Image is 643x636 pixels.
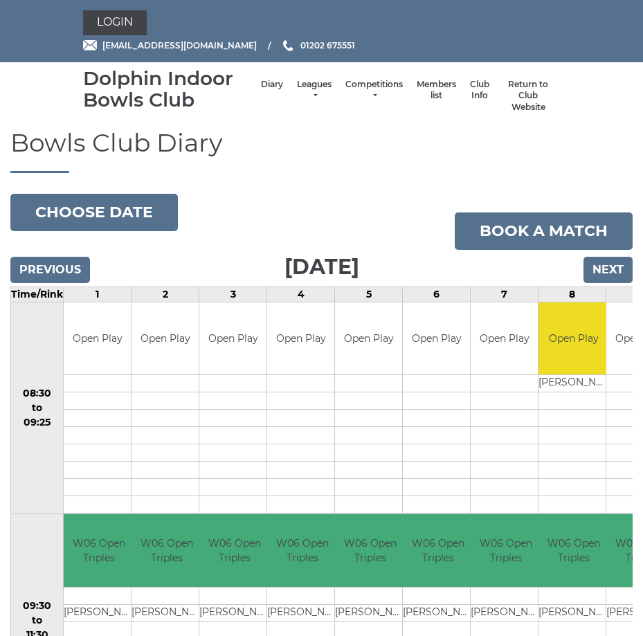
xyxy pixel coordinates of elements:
td: [PERSON_NAME] [538,604,608,621]
td: [PERSON_NAME] [403,604,473,621]
a: Book a match [455,212,633,250]
a: Club Info [470,79,489,102]
td: [PERSON_NAME] [64,604,134,621]
a: Diary [261,79,283,91]
a: Phone us 01202 675551 [281,39,355,52]
td: 1 [64,287,132,302]
td: Open Play [471,302,538,375]
td: W06 Open Triples [335,514,405,587]
a: Competitions [345,79,403,102]
td: Open Play [64,302,131,375]
td: 08:30 to 09:25 [11,302,64,514]
td: [PERSON_NAME] [471,604,541,621]
a: Login [83,10,147,35]
img: Phone us [283,40,293,51]
img: Email [83,40,97,51]
td: W06 Open Triples [132,514,201,587]
td: Open Play [267,302,334,375]
td: 5 [335,287,403,302]
td: [PERSON_NAME] [267,604,337,621]
a: Members list [417,79,456,102]
td: W06 Open Triples [199,514,269,587]
td: W06 Open Triples [64,514,134,587]
td: Open Play [132,302,199,375]
a: Leagues [297,79,332,102]
td: Open Play [538,302,608,375]
h1: Bowls Club Diary [10,129,633,173]
td: 2 [132,287,199,302]
td: [PERSON_NAME] [132,604,201,621]
td: 7 [471,287,538,302]
td: 8 [538,287,606,302]
span: [EMAIL_ADDRESS][DOMAIN_NAME] [102,40,257,51]
td: Open Play [335,302,402,375]
td: 6 [403,287,471,302]
a: Return to Club Website [503,79,553,113]
input: Previous [10,257,90,283]
td: Open Play [199,302,266,375]
td: W06 Open Triples [471,514,541,587]
td: W06 Open Triples [267,514,337,587]
td: Time/Rink [11,287,64,302]
td: Open Play [403,302,470,375]
td: [PERSON_NAME] [199,604,269,621]
input: Next [583,257,633,283]
td: W06 Open Triples [538,514,608,587]
a: Email [EMAIL_ADDRESS][DOMAIN_NAME] [83,39,257,52]
td: 4 [267,287,335,302]
span: 01202 675551 [300,40,355,51]
button: Choose date [10,194,178,231]
td: [PERSON_NAME] [335,604,405,621]
td: W06 Open Triples [403,514,473,587]
td: [PERSON_NAME] [538,375,608,392]
div: Dolphin Indoor Bowls Club [83,68,255,111]
td: 3 [199,287,267,302]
